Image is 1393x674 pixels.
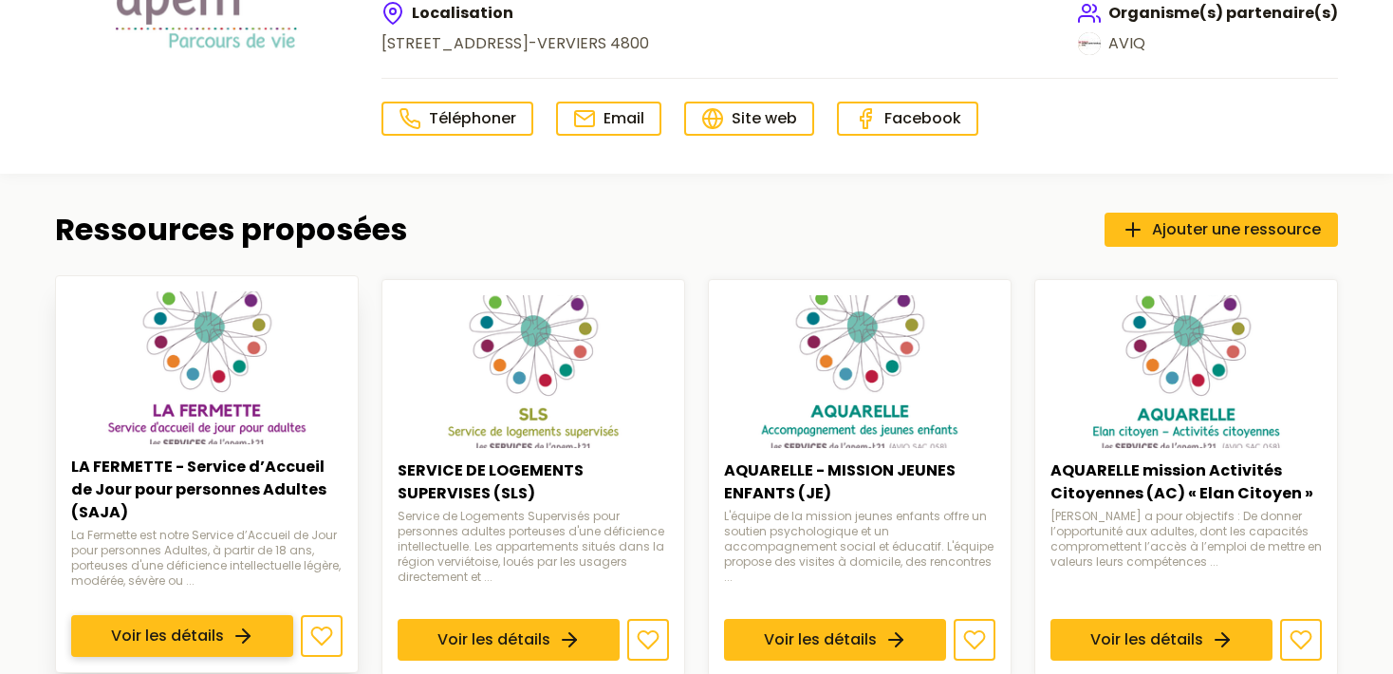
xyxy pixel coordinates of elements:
a: Email [556,102,661,136]
h3: Organisme(s) partenaire(s) [1078,2,1338,25]
a: Voir les détails [71,614,293,656]
span: Site web [732,107,797,129]
a: Voir les détails [1050,618,1272,660]
button: Ajouter aux favoris [627,618,669,660]
span: Téléphoner [429,107,516,129]
span: AVIQ [1108,32,1145,55]
h3: Localisation [381,2,649,25]
button: Ajouter aux favoris [954,618,995,660]
a: Ajouter une ressource [1105,213,1338,247]
a: Téléphoner [381,102,533,136]
a: Site web [684,102,814,136]
span: Email [604,107,644,129]
h3: Ressources proposées [55,212,407,248]
address: [STREET_ADDRESS] - VERVIERS 4800 [381,32,649,55]
button: Ajouter aux favoris [301,614,343,656]
span: Ajouter une ressource [1152,218,1321,241]
a: Voir les détails [398,618,620,660]
span: Facebook [884,107,961,129]
a: Facebook [837,102,978,136]
button: Ajouter aux favoris [1280,618,1322,660]
img: AVIQ [1078,32,1101,55]
a: Voir les détails [724,618,946,660]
